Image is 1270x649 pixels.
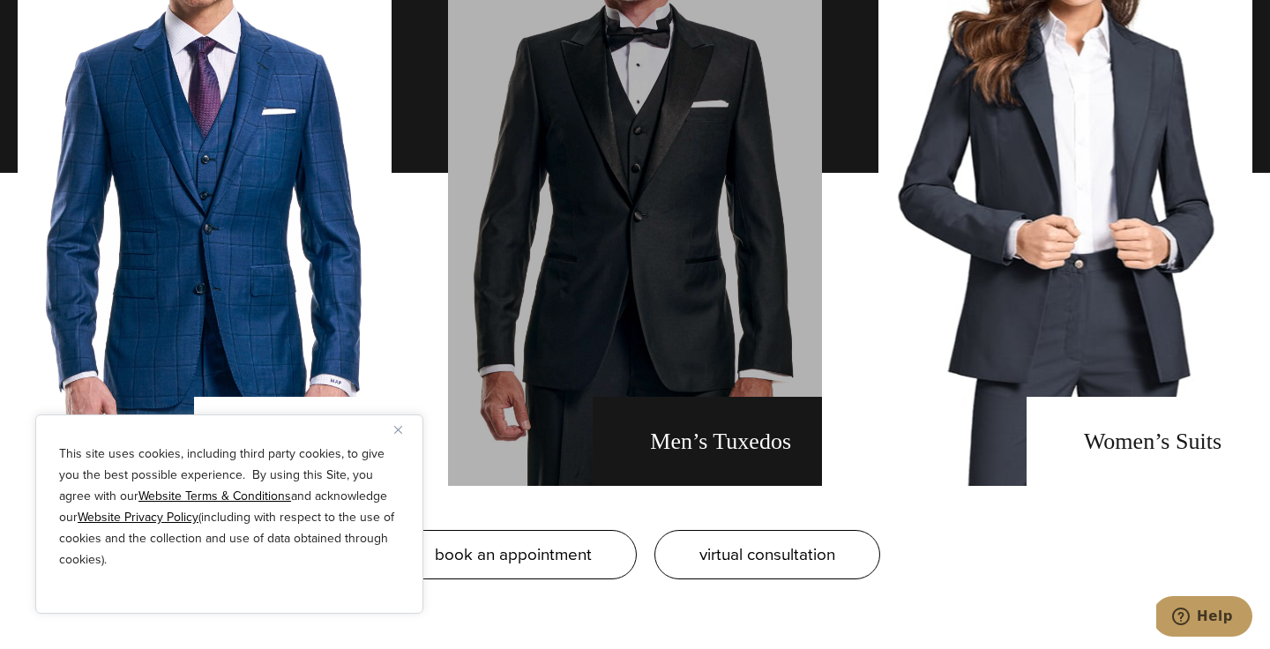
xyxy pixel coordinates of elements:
button: Close [394,419,415,440]
a: virtual consultation [654,530,880,579]
span: virtual consultation [699,541,835,567]
a: book an appointment [390,530,637,579]
span: book an appointment [435,541,592,567]
a: Website Privacy Policy [78,508,198,526]
img: Close [394,426,402,434]
iframe: Opens a widget where you can chat to one of our agents [1156,596,1252,640]
a: Website Terms & Conditions [138,487,291,505]
p: This site uses cookies, including third party cookies, to give you the best possible experience. ... [59,444,400,571]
